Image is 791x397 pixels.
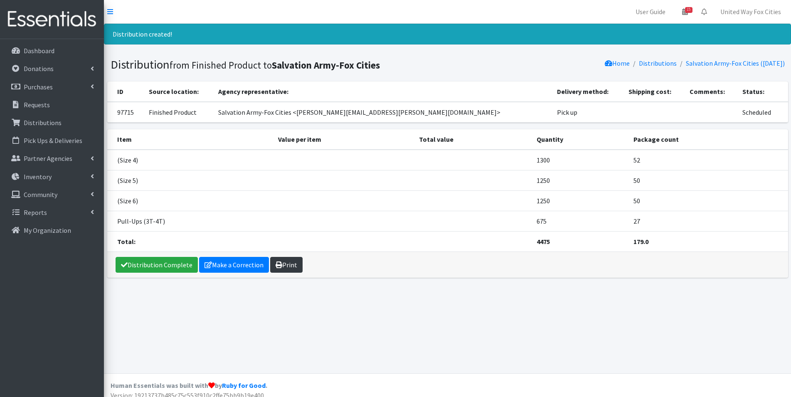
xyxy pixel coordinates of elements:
[24,226,71,234] p: My Organization
[117,237,136,246] strong: Total:
[633,237,648,246] strong: 179.0
[107,150,274,170] td: (Size 4)
[737,102,788,123] td: Scheduled
[3,5,101,33] img: HumanEssentials
[605,59,630,67] a: Home
[3,204,101,221] a: Reports
[628,129,788,150] th: Package count
[532,190,628,211] td: 1250
[24,136,82,145] p: Pick Ups & Deliveries
[414,129,532,150] th: Total value
[532,150,628,170] td: 1300
[675,3,695,20] a: 15
[628,211,788,231] td: 27
[737,81,788,102] th: Status:
[3,96,101,113] a: Requests
[552,81,623,102] th: Delivery method:
[3,42,101,59] a: Dashboard
[270,257,303,273] a: Print
[104,24,791,44] div: Distribution created!
[532,129,628,150] th: Quantity
[24,208,47,217] p: Reports
[199,257,269,273] a: Make a Correction
[623,81,685,102] th: Shipping cost:
[24,154,72,163] p: Partner Agencies
[686,59,785,67] a: Salvation Army-Fox Cities ([DATE])
[107,129,274,150] th: Item
[714,3,788,20] a: United Way Fox Cities
[144,102,213,123] td: Finished Product
[3,222,101,239] a: My Organization
[628,170,788,190] td: 50
[3,114,101,131] a: Distributions
[24,83,53,91] p: Purchases
[3,168,101,185] a: Inventory
[629,3,672,20] a: User Guide
[111,381,267,390] strong: Human Essentials was built with by .
[24,101,50,109] p: Requests
[107,211,274,231] td: Pull-Ups (3T-4T)
[273,129,414,150] th: Value per item
[24,190,57,199] p: Community
[24,118,62,127] p: Distributions
[3,79,101,95] a: Purchases
[3,150,101,167] a: Partner Agencies
[222,381,266,390] a: Ruby for Good
[3,60,101,77] a: Donations
[639,59,677,67] a: Distributions
[537,237,550,246] strong: 4475
[170,59,380,71] small: from Finished Product to
[107,81,144,102] th: ID
[213,102,552,123] td: Salvation Army-Fox Cities <[PERSON_NAME][EMAIL_ADDRESS][PERSON_NAME][DOMAIN_NAME]>
[3,132,101,149] a: Pick Ups & Deliveries
[552,102,623,123] td: Pick up
[111,57,445,72] h1: Distribution
[107,190,274,211] td: (Size 6)
[532,211,628,231] td: 675
[107,102,144,123] td: 97715
[685,81,737,102] th: Comments:
[213,81,552,102] th: Agency representative:
[272,59,380,71] b: Salvation Army-Fox Cities
[107,170,274,190] td: (Size 5)
[628,150,788,170] td: 52
[24,64,54,73] p: Donations
[3,186,101,203] a: Community
[24,47,54,55] p: Dashboard
[685,7,692,13] span: 15
[144,81,213,102] th: Source location:
[24,173,52,181] p: Inventory
[532,170,628,190] td: 1250
[116,257,198,273] a: Distribution Complete
[628,190,788,211] td: 50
